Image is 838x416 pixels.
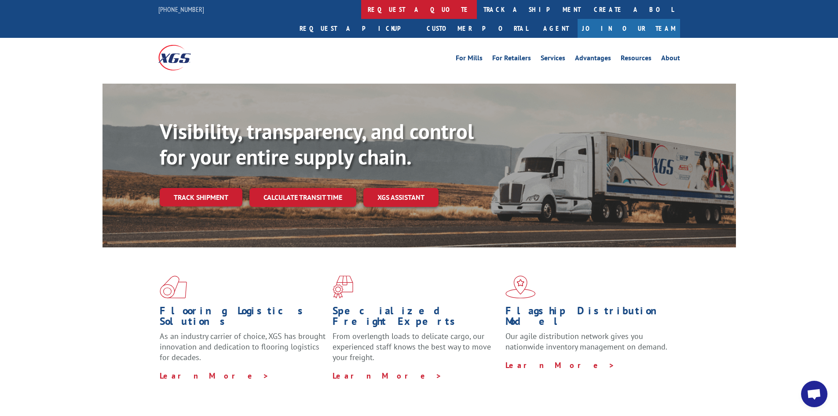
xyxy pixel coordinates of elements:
[333,276,353,298] img: xgs-icon-focused-on-flooring-red
[333,371,442,381] a: Learn More >
[661,55,680,64] a: About
[578,19,680,38] a: Join Our Team
[160,188,242,206] a: Track shipment
[333,331,499,370] p: From overlength loads to delicate cargo, our experienced staff knows the best way to move your fr...
[249,188,356,207] a: Calculate transit time
[621,55,651,64] a: Resources
[160,371,269,381] a: Learn More >
[420,19,534,38] a: Customer Portal
[505,276,536,298] img: xgs-icon-flagship-distribution-model-red
[160,306,326,331] h1: Flooring Logistics Solutions
[160,331,326,362] span: As an industry carrier of choice, XGS has brought innovation and dedication to flooring logistics...
[505,306,672,331] h1: Flagship Distribution Model
[456,55,483,64] a: For Mills
[541,55,565,64] a: Services
[575,55,611,64] a: Advantages
[363,188,439,207] a: XGS ASSISTANT
[801,381,827,407] div: Open chat
[333,306,499,331] h1: Specialized Freight Experts
[534,19,578,38] a: Agent
[505,331,667,352] span: Our agile distribution network gives you nationwide inventory management on demand.
[293,19,420,38] a: Request a pickup
[158,5,204,14] a: [PHONE_NUMBER]
[492,55,531,64] a: For Retailers
[505,360,615,370] a: Learn More >
[160,118,474,170] b: Visibility, transparency, and control for your entire supply chain.
[160,276,187,298] img: xgs-icon-total-supply-chain-intelligence-red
